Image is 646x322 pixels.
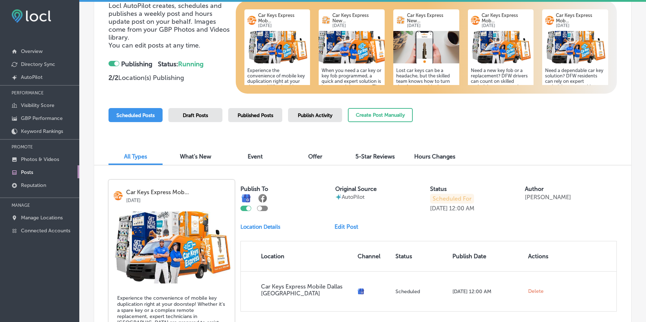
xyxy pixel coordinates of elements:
p: Directory Sync [21,61,55,67]
span: What's New [180,153,211,160]
strong: Publishing [121,60,152,68]
span: All Types [124,153,147,160]
span: Event [248,153,263,160]
img: logo [471,16,480,25]
p: Car Keys Express Mob... [126,189,230,196]
p: Manage Locations [21,215,63,221]
p: Car Keys Express Mob... [258,13,307,23]
span: Draft Posts [183,112,208,118]
span: Published Posts [238,112,273,118]
p: Car Keys Express New... [332,13,382,23]
img: 45090b68-3e09-4025-b7bf-2cba52a518e9cke-key-solutions.jpg [542,31,608,63]
p: [DATE] [482,23,531,28]
label: Publish To [240,185,268,192]
img: logo [322,16,331,25]
img: fda3e92497d09a02dc62c9cd864e3231.png [12,9,51,23]
p: Keyword Rankings [21,128,63,134]
label: Original Source [335,185,377,192]
p: Scheduled [395,289,447,295]
p: Connected Accounts [21,228,70,234]
span: 5-Star Reviews [355,153,395,160]
p: Posts [21,169,33,175]
p: Photos & Videos [21,156,59,162]
p: Scheduled For [430,194,474,204]
strong: Status: [158,60,204,68]
p: Location(s) Publishing [109,74,230,82]
h5: Need a new key fob or a replacement? DFW drivers can count on skilled technicians to create key s... [471,68,531,138]
img: 8a2a0b5d-8f79-4856-90f5-56024d4bfac6Screenshot2025-06-24at092811.png [319,31,385,63]
p: AutoPilot [21,74,43,80]
p: Car Keys Express New... [407,13,456,23]
h5: When you need a car key or key fob programmed, a quick and expert solution is just around the cor... [322,68,382,149]
img: 45090b68-3e09-4025-b7bf-2cba52a518e9cke-key-solutions.jpg [109,211,235,283]
img: 45090b68-3e09-4025-b7bf-2cba52a518e9cke-key-solutions.jpg [468,31,534,63]
p: [DATE] [126,196,230,203]
span: Offer [308,153,322,160]
span: You can edit posts at any time. [109,41,200,49]
p: GBP Performance [21,115,63,121]
span: Scheduled Posts [116,112,155,118]
img: logo [247,16,256,25]
h5: Lost car keys can be a headache, but the skilled team knows how to turn that frown upside down. Q... [396,68,456,149]
p: [PERSON_NAME] [525,194,571,201]
p: AutoPilot [342,194,364,200]
p: Car Keys Express Mob... [482,13,531,23]
label: Author [525,185,544,192]
p: Car Keys Express Mob... [556,13,605,23]
th: Status [393,241,450,271]
p: [DATE] [332,23,382,28]
img: logo [114,191,123,200]
p: [DATE] [407,23,456,28]
p: [DATE] 12:00 AM [452,289,523,295]
h5: Need a dependable car key solution? DFW residents can rely on expert technicians to provide quick... [545,68,605,149]
button: Create Post Manually [348,108,413,122]
p: Overview [21,48,43,54]
img: logo [396,16,405,25]
img: 5369e1bd-289d-45da-92aa-ed1cc8d5325eScreenshot2025-06-24at092507.png [393,31,459,63]
img: logo [545,16,554,25]
p: [DATE] [430,205,448,212]
p: Reputation [21,182,46,188]
a: Edit Post [335,223,364,230]
strong: 2 / 2 [109,74,118,82]
p: [DATE] [258,23,307,28]
th: Actions [525,241,556,271]
p: Visibility Score [21,102,54,108]
span: Running [178,60,204,68]
span: Hours Changes [414,153,455,160]
img: 45090b68-3e09-4025-b7bf-2cba52a518e9cke-key-solutions.jpg [244,31,310,63]
span: Delete [528,288,544,295]
h5: Experience the convenience of mobile key duplication right at your doorstep! Whether it's a spare... [247,68,307,149]
img: autopilot-icon [335,194,342,200]
th: Publish Date [450,241,526,271]
label: Status [430,185,447,192]
th: Location [241,241,355,271]
p: 12:00 AM [449,205,474,212]
th: Channel [355,241,393,271]
span: Publish Activity [298,112,332,118]
p: [DATE] [556,23,605,28]
p: Location Details [240,224,280,230]
p: Car Keys Express Mobile Dallas [GEOGRAPHIC_DATA] [261,283,352,297]
span: Locl AutoPilot creates, schedules and publishes a weekly post and hours update post on your behal... [109,2,230,41]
